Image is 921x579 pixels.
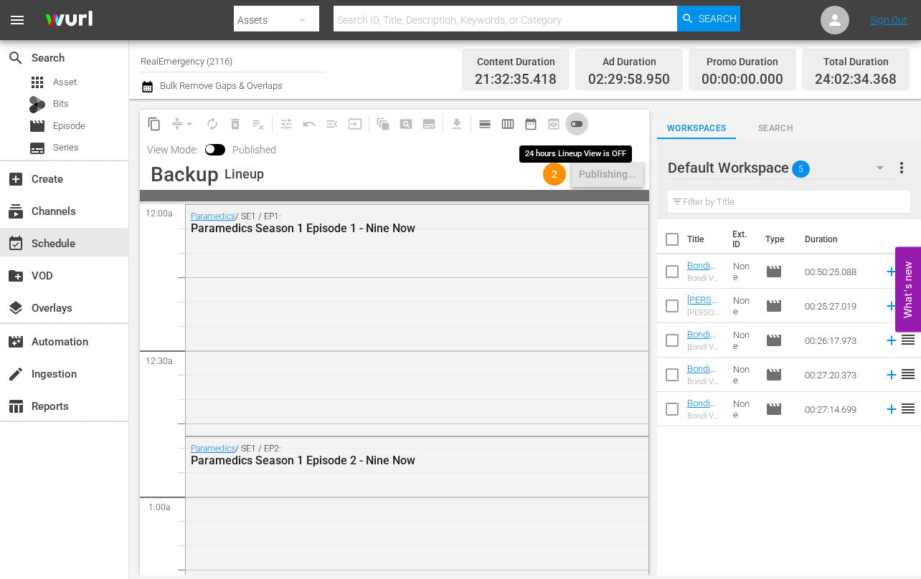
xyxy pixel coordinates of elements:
span: Series [53,140,79,155]
span: reorder [899,400,917,417]
svg: Add to Schedule [884,332,899,348]
td: None [727,289,760,323]
span: 21:32:35.418 [475,72,557,88]
div: Ad Duration [588,52,670,72]
span: View Mode: [140,144,205,155]
span: Week Calendar View [496,113,519,135]
span: Bits [53,97,69,111]
span: more_vert [893,159,910,176]
div: Backup [151,163,219,186]
div: Bondi Vet Season 2 Episode 5 [687,377,722,386]
span: Workspaces [657,121,736,136]
span: Channels [7,203,24,220]
span: Episode [765,401,783,418]
div: Default Workspace [668,148,897,188]
span: Episode [29,118,46,135]
div: Total Duration [815,52,897,72]
span: calendar_view_day_outlined [478,117,492,131]
td: 00:26:17.973 [799,323,878,358]
a: Bondi Vet Season 3 Episode 2 [687,329,719,393]
span: Create Search Block [395,113,417,135]
td: None [727,358,760,392]
div: / SE1 / EP1: [191,211,570,235]
th: Ext. ID [724,219,757,259]
span: Search [7,49,24,67]
a: Sign Out [870,14,907,26]
span: Download as CSV [440,110,468,138]
div: / SE1 / EP2: [191,444,570,467]
div: Bondi Vet Season 6 Episode 16 [687,274,722,283]
button: Publishing... [572,161,643,187]
div: Paramedics Season 1 Episode 1 - Nine Now [191,221,570,235]
span: Overlays [7,300,24,317]
span: Schedule [7,235,24,252]
span: calendar_view_week_outlined [501,117,515,131]
td: 00:50:25.088 [799,254,878,289]
span: 2 [543,168,566,180]
span: reorder [899,365,917,383]
a: Paramedics [191,444,235,454]
span: Loop Content [201,113,224,135]
td: 00:25:27.019 [799,289,878,323]
th: Title [687,219,724,259]
div: Publishing... [579,161,636,187]
a: Bondi Vet Season 6 Episode 16 (Bondi Vet Season 6 Episode 16 (VARIANT)) [687,260,722,411]
span: Published [225,144,283,155]
svg: Add to Schedule [884,264,899,279]
div: Content Duration [475,52,557,72]
td: 00:27:14.699 [799,392,878,426]
a: [PERSON_NAME]'s Feasts Season 1 Episode 6 [687,295,719,381]
div: [PERSON_NAME]'s Feasts Season 1 Episode 6 [687,308,722,317]
span: Bulk Remove Gaps & Overlaps [158,80,283,91]
div: Bondi Vet Season 3 Episode 2 [687,343,722,352]
span: toggle_off [570,117,584,131]
span: Create [7,171,24,188]
svg: Add to Schedule [884,367,899,383]
span: Select an event to delete [224,113,247,135]
span: Reports [7,398,24,415]
svg: Add to Schedule [884,401,899,417]
span: Fill episodes with ad slates [321,113,344,135]
td: None [727,254,760,289]
span: VOD [7,267,24,284]
img: ans4CAIJ8jUAAAAAAAAAAAAAAAAAAAAAAAAgQb4GAAAAAAAAAAAAAAAAAAAAAAAAJMjXAAAAAAAAAAAAAAAAAAAAAAAAgAT5G... [34,4,103,37]
span: Series [29,140,46,157]
span: Create Series Block [417,113,440,135]
span: Episode [765,263,783,280]
a: Bondi Vet Season 2 Episode 5 [687,363,719,428]
span: date_range_outlined [524,117,538,131]
span: Copy Lineup [143,113,166,135]
div: Promo Duration [702,52,783,72]
div: Lineup [225,166,264,182]
th: Duration [796,219,882,259]
span: Day Calendar View [468,110,496,138]
span: 02:29:58.950 [588,72,670,88]
td: 00:27:20.373 [799,358,878,392]
div: Paramedics Season 1 Episode 2 - Nine Now [191,454,570,467]
span: Asset [53,75,77,90]
td: None [727,323,760,358]
button: Open Feedback Widget [895,247,921,332]
th: Type [757,219,796,259]
span: 00:00:00.000 [702,72,783,88]
span: 5 [792,154,810,184]
span: Revert to Primary Episode [298,113,321,135]
span: reorder [899,331,917,348]
td: None [727,392,760,426]
span: Episode [765,332,783,349]
span: menu [9,11,26,29]
button: more_vert [893,150,910,185]
span: Asset [29,74,46,91]
span: Automation [7,333,24,350]
a: Bondi Vet Season 2 Episode 4 [687,398,719,462]
span: Update Metadata from Key Asset [344,113,367,135]
span: Episode [765,297,783,315]
span: Search [736,121,815,136]
span: content_copy [147,117,161,131]
span: Remove Gaps & Overlaps [166,113,201,135]
span: View Backup [542,113,565,135]
span: Month Calendar View [519,113,542,135]
span: Ingestion [7,365,24,383]
a: Paramedics [191,211,235,221]
span: Episode [53,119,85,133]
